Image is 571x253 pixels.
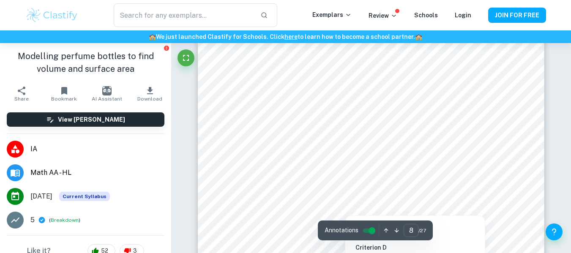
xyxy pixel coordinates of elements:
h6: Criterion D [355,243,481,252]
button: View [PERSON_NAME] [7,112,164,127]
button: Fullscreen [178,49,194,66]
button: Bookmark [43,82,85,106]
img: Clastify logo [25,7,79,24]
button: Report issue [163,45,169,51]
p: Review [369,11,397,20]
img: AI Assistant [102,86,112,95]
span: IA [30,144,164,154]
input: Search for any exemplars... [114,3,253,27]
p: 5 [30,215,35,225]
h6: We just launched Clastify for Schools. Click to learn how to become a school partner. [2,32,569,41]
span: ( ) [49,216,80,224]
button: Breakdown [51,216,79,224]
span: Math AA - HL [30,168,164,178]
h6: View [PERSON_NAME] [58,115,125,124]
span: Annotations [325,226,358,235]
button: AI Assistant [86,82,128,106]
h1: Modelling perfume bottles to find volume and surface area [7,50,164,75]
span: 🏫 [149,33,156,40]
p: Exemplars [312,10,352,19]
button: Download [128,82,171,106]
a: Schools [414,12,438,19]
a: Login [455,12,471,19]
a: here [284,33,298,40]
span: Share [14,96,29,102]
span: Bookmark [51,96,77,102]
span: Download [137,96,162,102]
span: 🏫 [415,33,422,40]
span: AI Assistant [92,96,122,102]
span: Current Syllabus [59,192,110,201]
span: / 27 [418,227,426,234]
span: [DATE] [30,191,52,201]
div: This exemplar is based on the current syllabus. Feel free to refer to it for inspiration/ideas wh... [59,192,110,201]
button: JOIN FOR FREE [488,8,546,23]
button: Help and Feedback [546,223,563,240]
